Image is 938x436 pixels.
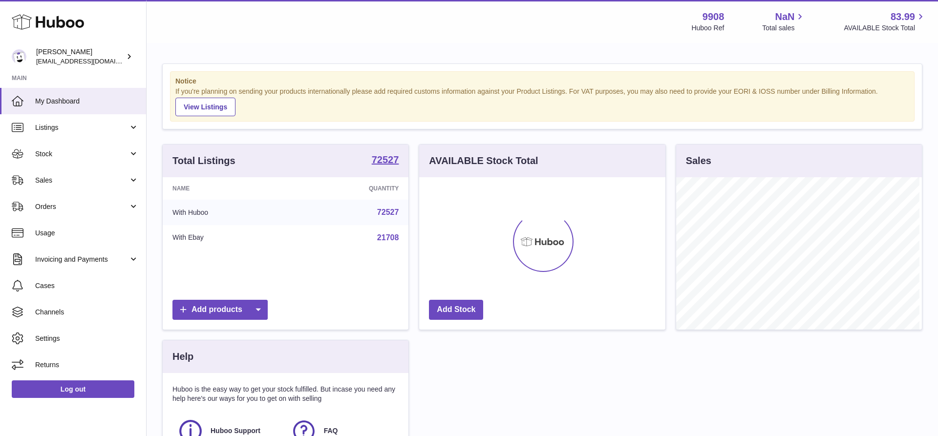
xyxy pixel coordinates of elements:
[372,155,399,166] a: 72527
[175,98,235,116] a: View Listings
[35,334,139,343] span: Settings
[35,281,139,291] span: Cases
[172,385,399,403] p: Huboo is the easy way to get your stock fulfilled. But incase you need any help here's our ways f...
[429,154,538,167] h3: AVAILABLE Stock Total
[686,154,711,167] h3: Sales
[762,10,806,33] a: NaN Total sales
[172,154,235,167] h3: Total Listings
[35,97,139,106] span: My Dashboard
[35,228,139,238] span: Usage
[377,233,399,242] a: 21708
[703,10,725,23] strong: 9908
[429,300,483,320] a: Add Stock
[35,123,128,132] span: Listings
[12,380,134,398] a: Log out
[293,177,409,200] th: Quantity
[163,200,293,225] td: With Huboo
[35,255,128,264] span: Invoicing and Payments
[175,77,909,86] strong: Notice
[163,177,293,200] th: Name
[35,149,128,159] span: Stock
[775,10,794,23] span: NaN
[844,23,926,33] span: AVAILABLE Stock Total
[12,49,26,64] img: tbcollectables@hotmail.co.uk
[35,176,128,185] span: Sales
[324,426,338,436] span: FAQ
[35,202,128,211] span: Orders
[372,155,399,165] strong: 72527
[35,360,139,370] span: Returns
[377,208,399,216] a: 72527
[172,350,193,363] h3: Help
[211,426,260,436] span: Huboo Support
[172,300,268,320] a: Add products
[762,23,806,33] span: Total sales
[691,23,724,33] div: Huboo Ref
[35,308,139,317] span: Channels
[175,87,909,116] div: If you're planning on sending your products internationally please add required customs informati...
[36,57,144,65] span: [EMAIL_ADDRESS][DOMAIN_NAME]
[36,47,124,66] div: [PERSON_NAME]
[844,10,926,33] a: 83.99 AVAILABLE Stock Total
[163,225,293,250] td: With Ebay
[891,10,915,23] span: 83.99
